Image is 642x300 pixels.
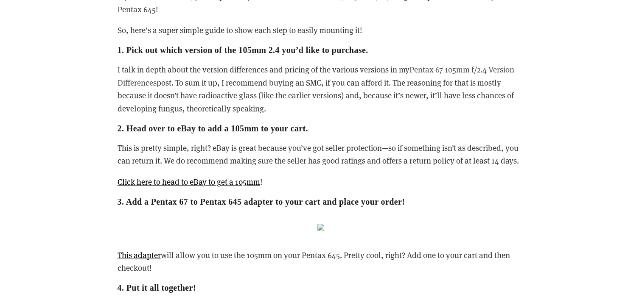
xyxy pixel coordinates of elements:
[118,175,525,188] p: !
[118,197,405,206] strong: 3. Add a Pentax 67 to Pentax 645 adapter to your cart and place your order!
[118,250,161,260] a: This adapter
[118,24,525,36] p: So, here’s a super simple guide to show each step to easily mounting it!
[118,45,368,55] strong: 1. Pick out which version of the 105mm 2.4 you’d like to purchase.
[118,249,525,275] p: will allow you to use the 105mm on your Pentax 645. Pretty cool, right? Add one to your cart and ...
[118,176,260,187] a: Click here to head to eBay to get a 105mm
[317,224,324,231] img: q
[118,63,525,115] p: I talk in depth about the version differences and pricing of the various versions in my post. To ...
[118,142,525,167] p: This is pretty simple, right? eBay is great because you’ve got seller protection—so if something ...
[118,124,308,133] strong: 2. Head over to eBay to add a 105mm to your cart.
[118,64,516,87] a: Pentax 67 105mm f/2.4 Version Differences
[118,283,196,292] strong: 4. Put it all together!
